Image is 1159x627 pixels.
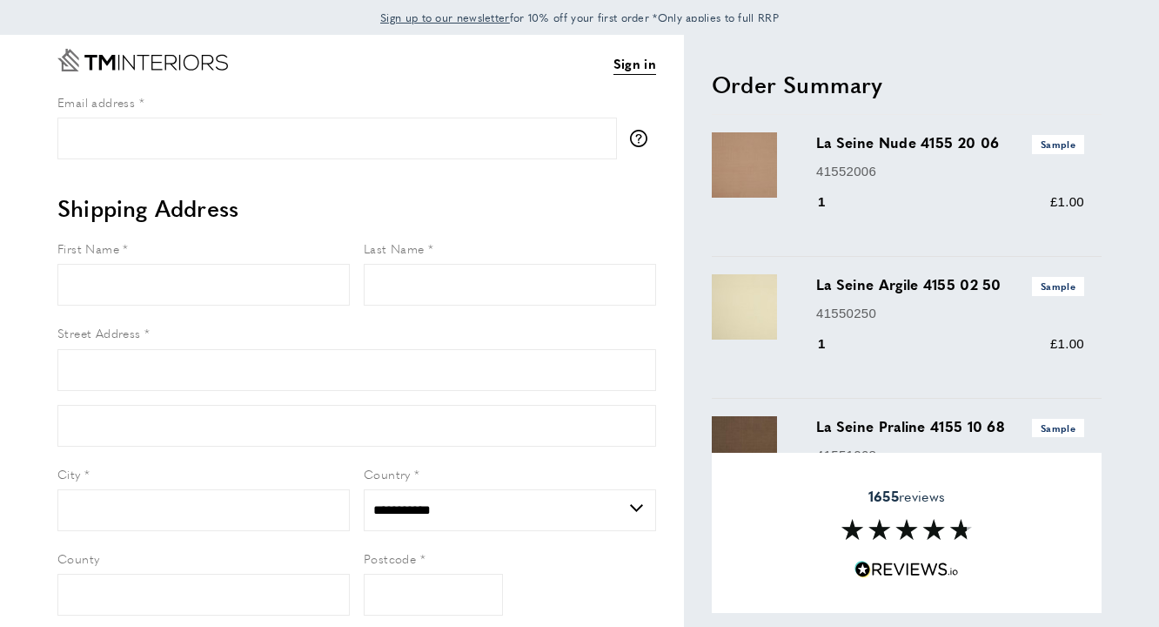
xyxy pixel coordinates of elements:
span: Postcode [364,549,416,567]
img: Reviews.io 5 stars [854,562,959,578]
span: £1.00 [1050,194,1084,209]
span: First Name [57,239,119,257]
h3: La Seine Praline 4155 10 68 [816,416,1084,437]
span: Sign up to our newsletter [380,10,510,25]
p: 41551068 [816,445,1084,466]
span: for 10% off your first order *Only applies to full RRP [380,10,779,25]
span: £1.00 [1050,336,1084,351]
a: Sign in [613,53,656,75]
span: Email address [57,93,135,111]
img: Reviews section [841,520,972,541]
span: Country [364,465,411,482]
button: More information [630,130,656,147]
span: Sample [1032,135,1084,153]
span: Sample [1032,277,1084,295]
div: 1 [816,334,850,354]
strong: 1655 [868,486,899,506]
img: La Seine Argile 4155 02 50 [712,274,777,340]
h2: Shipping Address [57,192,656,224]
a: Sign up to our newsletter [380,9,510,26]
span: Street Address [57,324,141,341]
span: Last Name [364,239,425,257]
img: La Seine Praline 4155 10 68 [712,416,777,482]
h3: La Seine Argile 4155 02 50 [816,274,1084,295]
p: 41552006 [816,161,1084,182]
span: Sample [1032,419,1084,437]
span: City [57,465,81,482]
a: Go to Home page [57,49,228,71]
div: 1 [816,192,850,212]
h3: La Seine Nude 4155 20 06 [816,132,1084,153]
h2: Order Summary [712,69,1102,100]
img: La Seine Nude 4155 20 06 [712,132,777,198]
span: County [57,549,99,567]
span: reviews [868,488,945,505]
p: 41550250 [816,303,1084,324]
